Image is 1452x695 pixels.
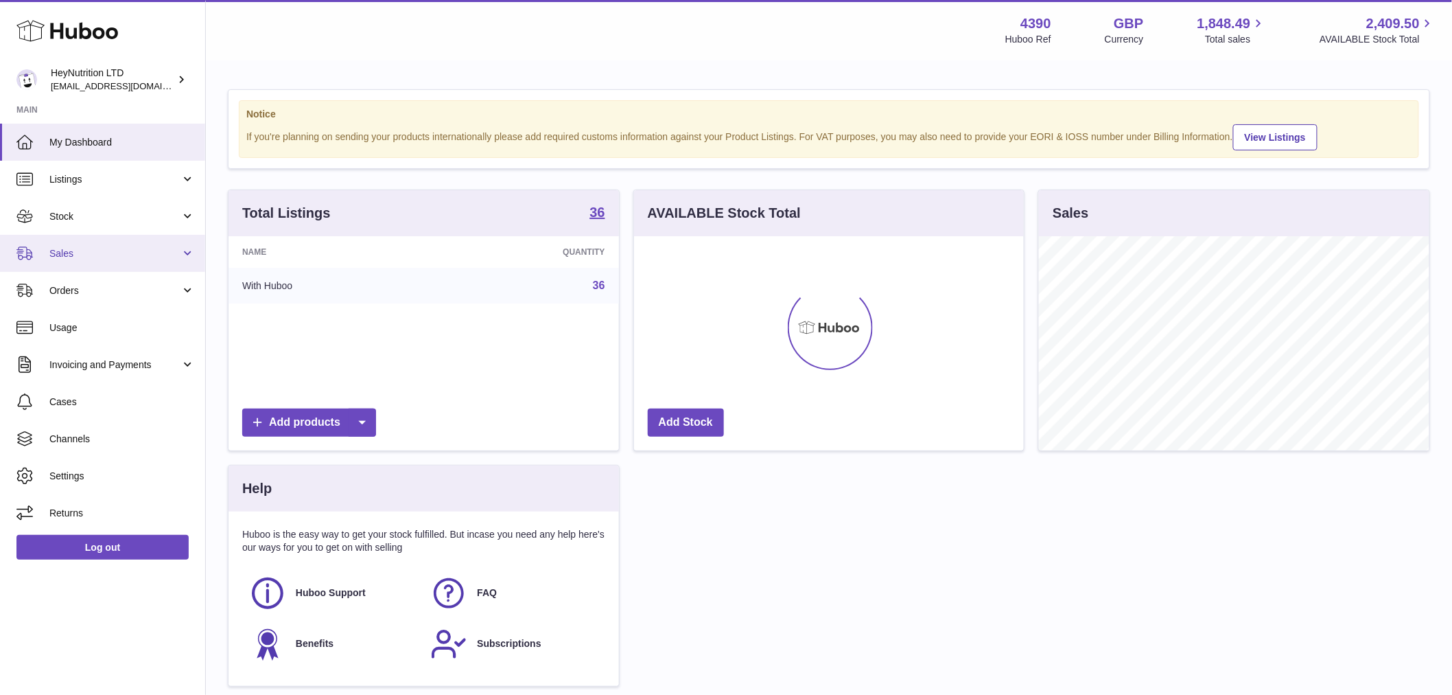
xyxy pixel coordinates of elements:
[51,80,202,91] span: [EMAIL_ADDRESS][DOMAIN_NAME]
[1020,14,1051,33] strong: 4390
[242,409,376,437] a: Add products
[49,321,195,334] span: Usage
[49,396,195,409] span: Cases
[49,284,180,297] span: Orders
[229,236,434,268] th: Name
[229,268,434,304] td: With Huboo
[1197,14,1251,33] span: 1,848.49
[246,108,1412,121] strong: Notice
[296,637,333,650] span: Benefits
[51,67,174,93] div: HeyNutrition LTD
[430,575,598,612] a: FAQ
[648,409,724,437] a: Add Stock
[1320,33,1436,46] span: AVAILABLE Stock Total
[49,173,180,186] span: Listings
[430,626,598,663] a: Subscriptions
[1197,14,1267,46] a: 1,848.49 Total sales
[296,586,366,600] span: Huboo Support
[49,247,180,260] span: Sales
[477,586,497,600] span: FAQ
[16,535,189,560] a: Log out
[648,204,801,223] h3: AVAILABLE Stock Total
[249,575,417,612] a: Huboo Support
[249,626,417,663] a: Benefits
[589,205,605,219] strong: 36
[1053,204,1088,223] h3: Sales
[1105,33,1144,46] div: Currency
[49,507,195,520] span: Returns
[1233,124,1318,150] a: View Listings
[1320,14,1436,46] a: 2,409.50 AVAILABLE Stock Total
[593,280,605,291] a: 36
[589,205,605,222] a: 36
[16,69,37,90] img: info@heynutrition.com
[477,637,541,650] span: Subscriptions
[246,122,1412,150] div: If you're planning on sending your products internationally please add required customs informati...
[1205,33,1266,46] span: Total sales
[49,210,180,223] span: Stock
[434,236,619,268] th: Quantity
[242,479,272,498] h3: Help
[1005,33,1051,46] div: Huboo Ref
[242,204,331,223] h3: Total Listings
[49,358,180,372] span: Invoicing and Payments
[49,136,195,149] span: My Dashboard
[49,470,195,483] span: Settings
[1114,14,1143,33] strong: GBP
[242,528,605,554] p: Huboo is the easy way to get your stock fulfilled. But incase you need any help here's our ways f...
[1366,14,1420,33] span: 2,409.50
[49,433,195,446] span: Channels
